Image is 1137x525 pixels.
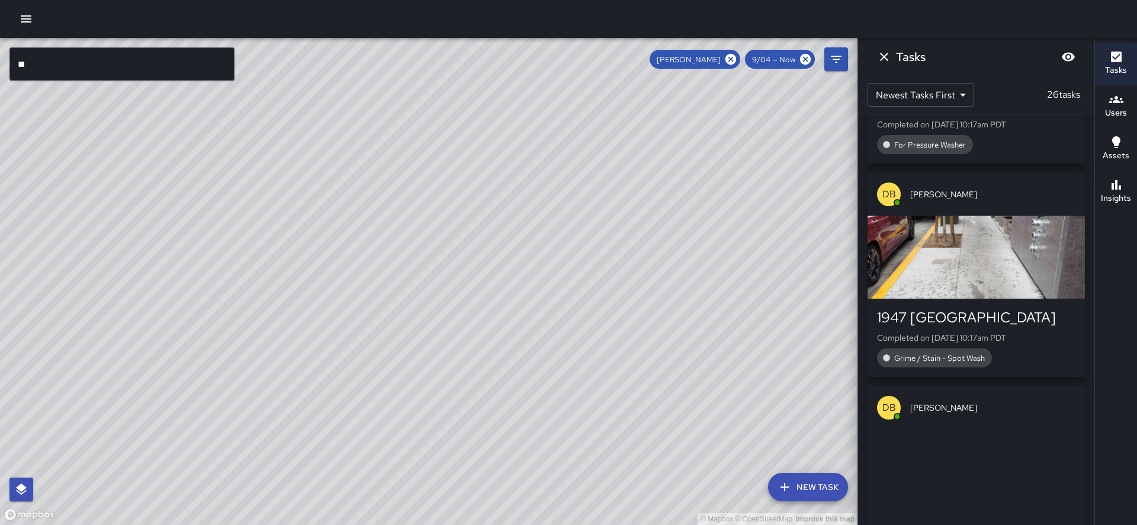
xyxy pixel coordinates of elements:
[877,332,1075,344] p: Completed on [DATE] 10:17am PDT
[1101,192,1131,205] h6: Insights
[824,47,848,71] button: Filters
[882,401,896,415] p: DB
[1095,43,1137,85] button: Tasks
[745,50,815,69] div: 9/04 — Now
[882,187,896,201] p: DB
[877,119,1075,130] p: Completed on [DATE] 10:17am PDT
[910,188,1075,200] span: [PERSON_NAME]
[650,55,728,65] span: [PERSON_NAME]
[650,50,740,69] div: [PERSON_NAME]
[868,173,1085,377] button: DB[PERSON_NAME]1947 [GEOGRAPHIC_DATA]Completed on [DATE] 10:17am PDTGrime / Stain - Spot Wash
[910,402,1075,414] span: [PERSON_NAME]
[887,140,973,150] span: For Pressure Washer
[1095,171,1137,213] button: Insights
[768,473,848,501] button: New Task
[1105,107,1127,120] h6: Users
[877,308,1075,327] div: 1947 [GEOGRAPHIC_DATA]
[872,45,896,69] button: Dismiss
[868,83,974,107] div: Newest Tasks First
[887,353,992,363] span: Grime / Stain - Spot Wash
[1095,128,1137,171] button: Assets
[1105,64,1127,77] h6: Tasks
[1103,149,1129,162] h6: Assets
[1042,88,1085,102] p: 26 tasks
[896,47,926,66] h6: Tasks
[1095,85,1137,128] button: Users
[745,55,802,65] span: 9/04 — Now
[1056,45,1080,69] button: Blur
